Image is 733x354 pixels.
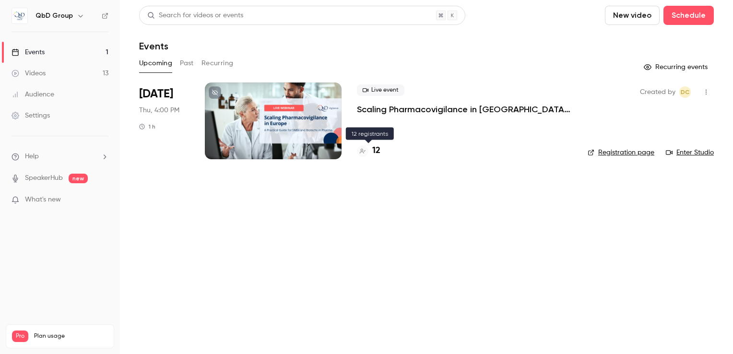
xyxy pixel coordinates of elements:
span: What's new [25,195,61,205]
button: New video [605,6,660,25]
span: Help [25,152,39,162]
a: SpeakerHub [25,173,63,183]
div: Events [12,47,45,57]
div: Videos [12,69,46,78]
a: Scaling Pharmacovigilance in [GEOGRAPHIC_DATA]: A Practical Guide for Pharma SMEs and Biotechs [357,104,572,115]
button: Schedule [663,6,714,25]
button: Recurring events [639,59,714,75]
div: Search for videos or events [147,11,243,21]
h1: Events [139,40,168,52]
span: Plan usage [34,332,108,340]
div: 1 h [139,123,155,130]
li: help-dropdown-opener [12,152,108,162]
h6: QbD Group [35,11,73,21]
button: Recurring [201,56,234,71]
span: new [69,174,88,183]
span: [DATE] [139,86,173,102]
a: 12 [357,144,380,157]
span: Thu, 4:00 PM [139,106,179,115]
button: Past [180,56,194,71]
div: Settings [12,111,50,120]
span: Daniel Cubero [679,86,691,98]
h4: 12 [372,144,380,157]
a: Registration page [588,148,654,157]
img: QbD Group [12,8,27,24]
div: Audience [12,90,54,99]
span: Pro [12,330,28,342]
span: DC [681,86,689,98]
div: Nov 13 Thu, 4:00 PM (Europe/Madrid) [139,83,189,159]
a: Enter Studio [666,148,714,157]
span: Live event [357,84,404,96]
iframe: Noticeable Trigger [97,196,108,204]
button: Upcoming [139,56,172,71]
span: Created by [640,86,675,98]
